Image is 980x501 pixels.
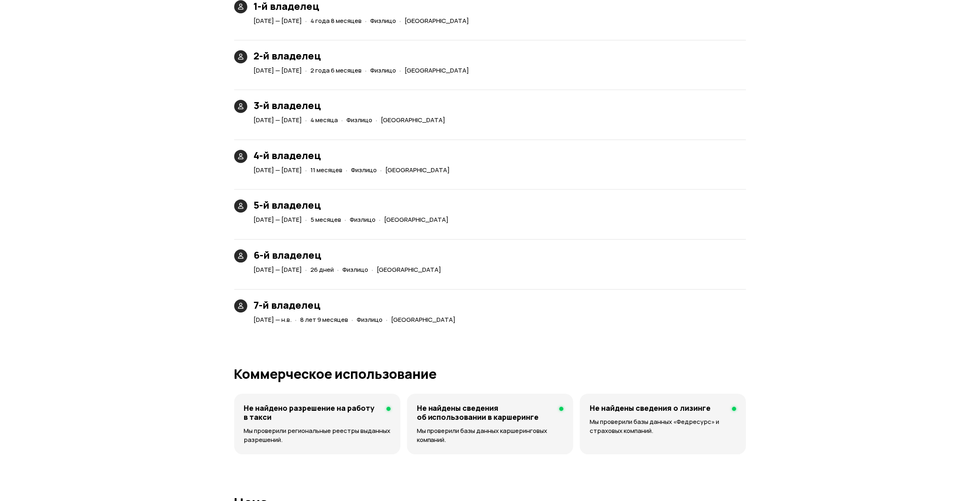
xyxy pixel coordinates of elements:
span: Физлицо [351,166,377,175]
h3: 6-й владелец [254,250,445,261]
span: Физлицо [350,216,376,224]
span: Физлицо [357,316,383,324]
span: · [400,14,402,27]
span: · [295,313,297,327]
span: · [306,213,308,227]
h4: Не найдено разрешение на работу в такси [244,404,380,422]
span: Физлицо [371,16,396,25]
span: [DATE] — [DATE] [254,166,302,175]
span: Физлицо [343,266,369,274]
span: [DATE] — [DATE] [254,116,302,125]
span: · [345,213,347,227]
span: [GEOGRAPHIC_DATA] [392,316,456,324]
span: · [379,213,381,227]
span: · [306,64,308,77]
span: [GEOGRAPHIC_DATA] [386,166,450,175]
span: [GEOGRAPHIC_DATA] [381,116,446,125]
h3: 4-й владелец [254,150,453,162]
p: Мы проверили базы данных каршеринговых компаний. [417,427,564,445]
span: [DATE] — [DATE] [254,16,302,25]
h3: 1-й владелец [254,0,473,12]
span: · [365,64,367,77]
h3: 7-й владелец [254,300,459,311]
span: · [306,14,308,27]
span: [GEOGRAPHIC_DATA] [405,16,469,25]
span: [GEOGRAPHIC_DATA] [405,66,469,75]
h3: 2-й владелец [254,50,473,62]
h1: Коммерческое использование [234,367,746,382]
span: · [352,313,354,327]
span: 4 месяца [311,116,338,125]
span: [DATE] — [DATE] [254,66,302,75]
span: 8 лет 9 месяцев [301,316,349,324]
p: Мы проверили региональные реестры выданных разрешений. [244,427,391,445]
span: · [372,263,374,277]
span: · [342,114,344,127]
span: 2 года 6 месяцев [311,66,362,75]
span: · [306,114,308,127]
span: [DATE] — [DATE] [254,266,302,274]
p: Мы проверили базы данных «Федресурс» и страховых компаний. [590,418,736,436]
span: [DATE] — н.в. [254,316,292,324]
span: 26 дней [311,266,334,274]
span: · [306,263,308,277]
h4: Не найдены сведения о лизинге [590,404,711,413]
span: · [306,164,308,177]
span: · [386,313,388,327]
h3: 3-й владелец [254,100,449,112]
span: Физлицо [347,116,373,125]
h3: 5-й владелец [254,200,452,211]
span: · [365,14,367,27]
span: · [346,164,348,177]
span: · [337,263,339,277]
span: [GEOGRAPHIC_DATA] [385,216,449,224]
span: · [376,114,378,127]
span: · [380,164,382,177]
span: [GEOGRAPHIC_DATA] [377,266,441,274]
span: · [400,64,402,77]
h4: Не найдены сведения об использовании в каршеринге [417,404,553,422]
span: Физлицо [371,66,396,75]
span: [DATE] — [DATE] [254,216,302,224]
span: 5 месяцев [311,216,342,224]
span: 11 месяцев [311,166,343,175]
span: 4 года 8 месяцев [311,16,362,25]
